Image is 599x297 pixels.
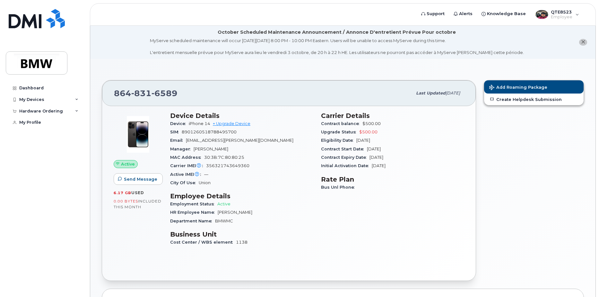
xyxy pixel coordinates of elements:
a: Create Helpdesk Submission [484,94,584,105]
button: Send Message [114,173,163,185]
span: Contract Expiry Date [321,155,369,160]
button: Add Roaming Package [484,80,584,94]
span: Employment Status [170,202,217,206]
span: [DATE] [367,147,381,151]
span: Contract balance [321,121,362,126]
span: — [204,172,208,177]
h3: Device Details [170,112,313,120]
span: BMWMC [215,219,233,223]
button: close notification [579,39,587,46]
h3: Carrier Details [321,112,464,120]
span: HR Employee Name [170,210,218,215]
span: Upgrade Status [321,130,359,134]
span: 6.17 GB [114,191,131,195]
span: Send Message [124,176,157,182]
span: [EMAIL_ADDRESS][PERSON_NAME][DOMAIN_NAME] [186,138,293,143]
h3: Business Unit [170,230,313,238]
span: Carrier IMEI [170,163,206,168]
span: Device [170,121,189,126]
span: Last updated [416,91,446,95]
span: Contract Start Date [321,147,367,151]
span: Add Roaming Package [489,85,547,91]
span: [PERSON_NAME] [194,147,228,151]
span: MAC Address [170,155,204,160]
span: iPhone 14 [189,121,210,126]
span: 864 [114,88,178,98]
span: [PERSON_NAME] [218,210,252,215]
div: October Scheduled Maintenance Announcement / Annonce D'entretient Prévue Pour octobre [218,29,456,36]
span: $500.00 [359,130,378,134]
div: MyServe scheduled maintenance will occur [DATE][DATE] 8:00 PM - 10:00 PM Eastern. Users will be u... [150,38,524,56]
span: 356321743649360 [206,163,249,168]
span: [DATE] [446,91,460,95]
span: Active [121,161,135,167]
span: Active [217,202,230,206]
span: Bus Unl Phone [321,185,358,190]
span: City Of Use [170,180,199,185]
span: SIM [170,130,182,134]
span: 6589 [152,88,178,98]
span: Eligibility Date [321,138,356,143]
a: + Upgrade Device [213,121,250,126]
span: Manager [170,147,194,151]
span: 30:3B:7C:80:80:25 [204,155,244,160]
span: Union [199,180,211,185]
span: Email [170,138,186,143]
span: Department Name [170,219,215,223]
span: 8901260518788495700 [182,130,237,134]
span: included this month [114,199,161,209]
span: 0.00 Bytes [114,199,138,203]
span: [DATE] [356,138,370,143]
img: image20231002-3703462-njx0qo.jpeg [119,115,157,154]
span: Active IMEI [170,172,204,177]
span: Initial Activation Date [321,163,372,168]
span: Cost Center / WBS element [170,240,236,245]
span: $500.00 [362,121,381,126]
h3: Employee Details [170,192,313,200]
iframe: Messenger Launcher [571,269,594,292]
span: 1138 [236,240,247,245]
span: used [131,190,144,195]
span: 831 [131,88,152,98]
span: [DATE] [369,155,383,160]
span: [DATE] [372,163,386,168]
h3: Rate Plan [321,175,464,183]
